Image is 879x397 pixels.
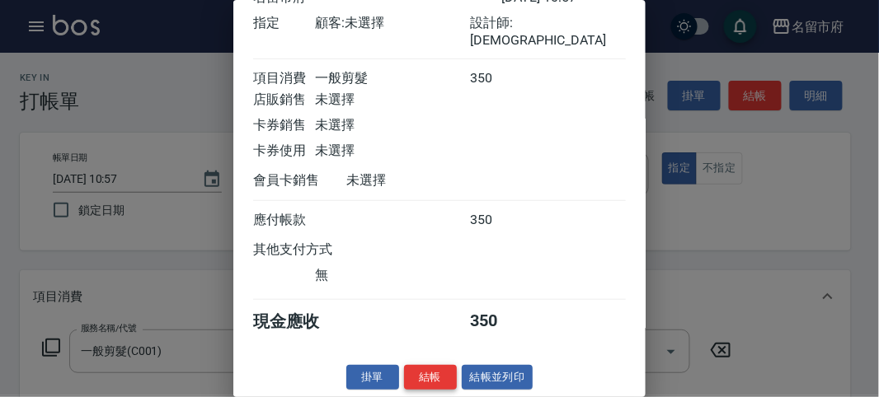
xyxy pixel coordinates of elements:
[346,172,501,189] div: 未選擇
[346,365,399,390] button: 掛單
[253,212,315,229] div: 應付帳款
[404,365,457,390] button: 結帳
[253,117,315,134] div: 卡券銷售
[462,365,534,390] button: 結帳並列印
[253,241,378,259] div: 其他支付方式
[315,142,470,160] div: 未選擇
[253,15,315,48] div: 指定
[253,91,315,109] div: 店販銷售
[471,15,626,48] div: 設計師: [DEMOGRAPHIC_DATA]
[253,142,315,160] div: 卡券使用
[253,70,315,87] div: 項目消費
[471,70,533,87] div: 350
[315,91,470,109] div: 未選擇
[471,212,533,229] div: 350
[471,311,533,333] div: 350
[315,117,470,134] div: 未選擇
[253,172,346,189] div: 會員卡銷售
[315,70,470,87] div: 一般剪髮
[315,15,470,48] div: 顧客: 未選擇
[253,311,346,333] div: 現金應收
[315,267,470,284] div: 無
